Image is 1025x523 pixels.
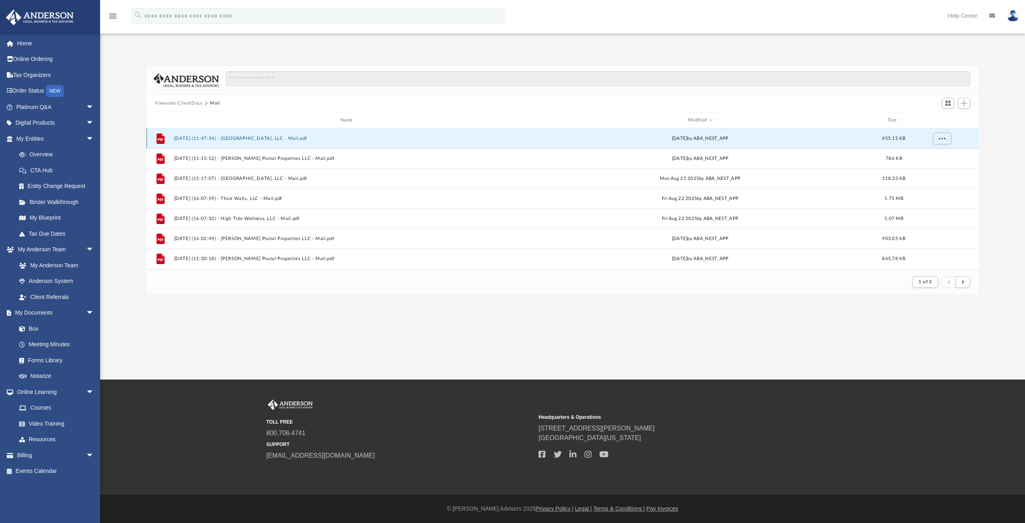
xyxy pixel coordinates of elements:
[174,256,522,261] button: [DATE] (11:30:18) - [PERSON_NAME] Postal Properties LLC - Mail.pdf
[575,505,592,512] a: Legal |
[11,210,102,226] a: My Blueprint
[913,117,969,124] div: id
[882,256,905,261] span: 865.78 KB
[6,35,106,51] a: Home
[266,430,305,436] a: 800.706.4741
[526,117,874,124] div: Modified
[539,434,641,441] a: [GEOGRAPHIC_DATA][US_STATE]
[526,155,874,162] div: [DATE] by ABA_NEST_APP
[174,176,522,181] button: [DATE] (15:17:07) - [GEOGRAPHIC_DATA], LLC - Mail.pdf
[6,131,106,147] a: My Entitiesarrow_drop_down
[6,67,106,83] a: Tax Organizers
[593,505,645,512] a: Terms & Conditions |
[11,321,98,337] a: Box
[6,384,102,400] a: Online Learningarrow_drop_down
[134,11,143,20] i: search
[1007,10,1019,22] img: User Pic
[174,196,522,201] button: [DATE] (16:07:59) - Thick Walls, LLC - Mail.pdf
[11,400,102,416] a: Courses
[173,117,522,124] div: Name
[11,416,98,432] a: Video Training
[11,432,102,448] a: Resources
[11,289,102,305] a: Client Referrals
[11,352,98,368] a: Forms Library
[86,242,102,258] span: arrow_drop_down
[536,505,574,512] a: Privacy Policy |
[210,100,220,107] button: Mail
[6,83,106,99] a: Order StatusNEW
[11,368,102,384] a: Notarize
[11,147,106,163] a: Overview
[266,441,533,448] small: SUPPORT
[6,99,106,115] a: Platinum Q&Aarrow_drop_down
[46,85,64,97] div: NEW
[526,215,874,222] div: Fri Aug 22 2025 by ABA_NEST_APP
[6,115,106,131] a: Digital Productsarrow_drop_down
[4,10,76,25] img: Anderson Advisors Platinum Portal
[226,71,970,87] input: Search files and folders
[108,11,118,21] i: menu
[958,98,970,109] button: Add
[155,100,202,107] button: Viewable-ClientDocs
[6,463,106,479] a: Events Calendar
[526,195,874,202] div: Fri Aug 22 2025 by ABA_NEST_APP
[11,178,106,194] a: Entity Change Request
[912,277,938,288] button: 1 of 3
[86,305,102,321] span: arrow_drop_down
[266,400,314,410] img: Anderson Advisors Platinum Portal
[150,117,170,124] div: id
[86,115,102,131] span: arrow_drop_down
[86,384,102,400] span: arrow_drop_down
[884,196,903,201] span: 1.75 MB
[6,242,102,258] a: My Anderson Teamarrow_drop_down
[526,255,874,263] div: [DATE] by ABA_NEST_APP
[100,505,1025,513] div: © [PERSON_NAME] Advisors 2025
[174,236,522,241] button: [DATE] (16:02:49) - [PERSON_NAME] Postal Properties LLC - Mail.pdf
[526,235,874,242] div: [DATE] by ABA_NEST_APP
[11,194,106,210] a: Binder Walkthrough
[11,273,102,289] a: Anderson System
[86,447,102,464] span: arrow_drop_down
[174,136,522,141] button: [DATE] (11:47:34) - [GEOGRAPHIC_DATA], LLC - Mail.pdf
[174,156,522,161] button: [DATE] (11:15:12) - [PERSON_NAME] Postal Properties LLC - Mail.pdf
[11,257,98,273] a: My Anderson Team
[884,216,903,221] span: 1.07 MB
[526,135,874,142] div: [DATE] by ABA_NEST_APP
[6,51,106,67] a: Online Ordering
[86,131,102,147] span: arrow_drop_down
[266,452,375,459] a: [EMAIL_ADDRESS][DOMAIN_NAME]
[882,176,905,181] span: 318.33 KB
[86,99,102,115] span: arrow_drop_down
[108,15,118,21] a: menu
[882,236,905,241] span: 903.05 KB
[878,117,910,124] div: Size
[6,447,106,463] a: Billingarrow_drop_down
[526,175,874,182] div: Mon Aug 25 2025 by ABA_NEST_APP
[539,425,655,432] a: [STREET_ADDRESS][PERSON_NAME]
[6,305,102,321] a: My Documentsarrow_drop_down
[886,156,902,161] span: 786 KB
[918,280,932,284] span: 1 of 3
[11,337,102,353] a: Meeting Minutes
[882,136,905,141] span: 455.15 KB
[646,505,678,512] a: Pay Invoices
[266,418,533,426] small: TOLL FREE
[11,162,106,178] a: CTA Hub
[942,98,954,109] button: Switch to Grid View
[539,414,805,421] small: Headquarters & Operations
[933,133,951,145] button: More options
[174,216,522,221] button: [DATE] (16:07:32) - High Tide Wellness, LLC - Mail.pdf
[147,128,979,270] div: grid
[11,226,106,242] a: Tax Due Dates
